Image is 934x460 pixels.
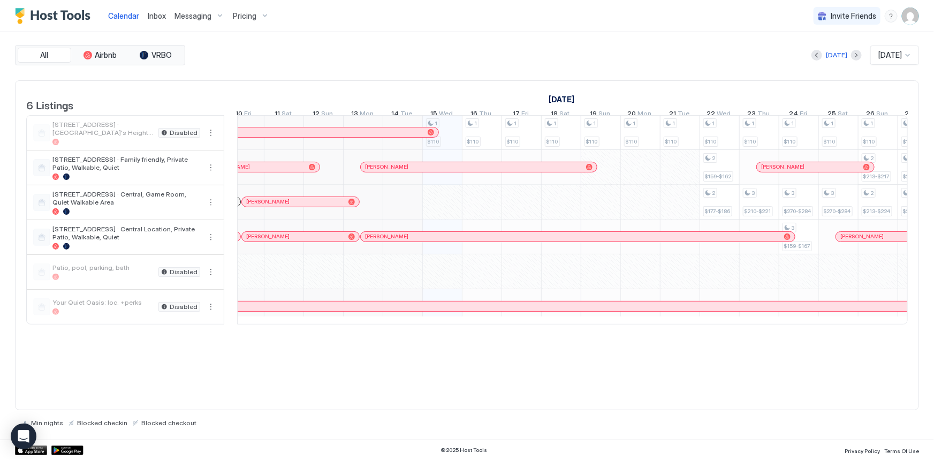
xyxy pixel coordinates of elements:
[831,11,876,21] span: Invite Friends
[884,448,919,454] span: Terms Of Use
[871,190,874,197] span: 2
[233,11,256,21] span: Pricing
[863,138,875,145] span: $110
[792,120,794,127] span: 1
[141,419,196,427] span: Blocked checkout
[705,208,731,215] span: $177-$186
[707,109,716,120] span: 22
[401,109,413,120] span: Tue
[598,109,610,120] span: Sun
[11,424,36,449] div: Open Intercom Messenger
[554,120,557,127] span: 1
[204,196,217,209] button: More options
[594,120,596,127] span: 1
[824,49,849,62] button: [DATE]
[826,50,847,60] div: [DATE]
[439,109,453,120] span: Wed
[560,109,570,120] span: Sat
[514,120,517,127] span: 1
[51,446,83,455] a: Google Play Store
[468,107,495,123] a: October 16, 2025
[480,109,492,120] span: Thu
[204,231,217,244] div: menu
[389,107,415,123] a: October 14, 2025
[825,107,851,123] a: October 25, 2025
[831,190,834,197] span: 3
[784,243,810,250] span: $159-$167
[549,107,573,123] a: October 18, 2025
[827,109,836,120] span: 25
[513,109,520,120] span: 17
[18,48,71,63] button: All
[244,109,252,120] span: Fri
[310,107,336,123] a: October 12, 2025
[313,109,320,120] span: 12
[282,109,292,120] span: Sat
[246,198,290,205] span: [PERSON_NAME]
[705,173,732,180] span: $159-$162
[864,107,891,123] a: October 26, 2025
[365,233,408,240] span: [PERSON_NAME]
[752,120,755,127] span: 1
[428,107,455,123] a: October 15, 2025
[108,11,139,20] span: Calendar
[704,107,734,123] a: October 22, 2025
[673,120,675,127] span: 1
[392,109,399,120] span: 14
[712,120,715,127] span: 1
[233,107,254,123] a: October 10, 2025
[321,109,333,120] span: Sun
[625,107,655,123] a: October 20, 2025
[15,8,95,24] a: Host Tools Logo
[845,444,880,456] a: Privacy Policy
[628,109,636,120] span: 20
[586,138,598,145] span: $110
[905,109,914,120] span: 27
[77,419,127,427] span: Blocked checkin
[26,96,73,112] span: 6 Listings
[204,300,217,313] button: More options
[838,109,848,120] span: Sat
[148,11,166,20] span: Inbox
[467,138,479,145] span: $110
[903,138,915,145] span: $110
[877,109,889,120] span: Sun
[365,163,408,170] span: [PERSON_NAME]
[851,50,862,61] button: Next month
[863,208,891,215] span: $213-$224
[665,138,677,145] span: $110
[441,447,488,454] span: © 2025 Host Tools
[792,190,795,197] span: 3
[546,138,558,145] span: $110
[174,11,211,21] span: Messaging
[95,50,117,60] span: Airbnb
[148,10,166,21] a: Inbox
[475,120,477,127] span: 1
[204,126,217,139] button: More options
[800,109,807,120] span: Fri
[590,109,597,120] span: 19
[348,107,376,123] a: October 13, 2025
[272,107,294,123] a: October 11, 2025
[902,107,932,123] a: October 27, 2025
[551,109,558,120] span: 18
[507,138,519,145] span: $110
[885,10,898,22] div: menu
[831,120,834,127] span: 1
[678,109,689,120] span: Tue
[871,155,874,162] span: 2
[510,107,531,123] a: October 17, 2025
[845,448,880,454] span: Privacy Policy
[428,138,439,145] span: $110
[129,48,183,63] button: VRBO
[52,225,200,241] span: [STREET_ADDRESS] · Central Location, Private Patio, Walkable, Quiet
[52,298,154,306] span: Your Quiet Oasis: loc. +perks
[811,50,822,61] button: Previous month
[52,155,200,171] span: [STREET_ADDRESS] · Family friendly, Private Patio, Walkable, Quiet
[712,155,716,162] span: 2
[717,109,731,120] span: Wed
[360,109,374,120] span: Mon
[587,107,613,123] a: October 19, 2025
[903,173,931,180] span: $202-$206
